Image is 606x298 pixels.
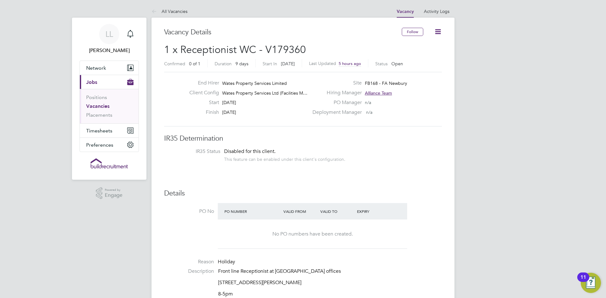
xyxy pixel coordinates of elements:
[365,80,407,86] span: FB168 - FA Newbury
[366,109,372,115] span: n/a
[91,158,128,168] img: buildrec-logo-retina.png
[164,208,214,215] label: PO No
[365,100,371,105] span: n/a
[309,109,362,116] label: Deployment Manager
[375,61,388,67] label: Status
[281,61,295,67] span: [DATE]
[151,9,187,14] a: All Vacancies
[184,90,219,96] label: Client Config
[164,259,214,265] label: Reason
[96,187,123,199] a: Powered byEngage
[80,61,139,75] button: Network
[86,103,110,109] a: Vacancies
[86,128,112,134] span: Timesheets
[164,61,185,67] label: Confirmed
[282,206,319,217] div: Valid From
[218,268,442,275] p: Front line Receptionist at [GEOGRAPHIC_DATA] offices
[263,61,277,67] label: Start In
[581,273,601,293] button: Open Resource Center, 11 new notifications
[218,279,442,286] p: [STREET_ADDRESS][PERSON_NAME]
[80,75,139,89] button: Jobs
[105,193,122,198] span: Engage
[80,24,139,54] a: LL[PERSON_NAME]
[164,28,402,37] h3: Vacancy Details
[86,112,112,118] a: Placements
[224,155,345,162] div: This feature can be enabled under this client's configuration.
[223,206,282,217] div: PO Number
[164,268,214,275] label: Description
[105,30,113,38] span: LL
[80,138,139,152] button: Preferences
[72,18,146,180] nav: Main navigation
[580,277,586,285] div: 11
[164,44,306,56] span: 1 x Receptionist WC - V179360
[402,28,423,36] button: Follow
[309,80,362,86] label: Site
[397,9,414,14] a: Vacancy
[164,189,442,198] h3: Details
[309,90,362,96] label: Hiring Manager
[222,90,307,96] span: Wates Property Services Ltd (Facilities M…
[80,158,139,168] a: Go to home page
[222,100,236,105] span: [DATE]
[224,231,401,237] div: No PO numbers have been created.
[86,94,107,100] a: Positions
[235,61,248,67] span: 9 days
[224,148,276,155] span: Disabled for this client.
[215,61,232,67] label: Duration
[189,61,200,67] span: 0 of 1
[86,65,106,71] span: Network
[218,259,235,265] span: Holiday
[424,9,449,14] a: Activity Logs
[355,206,392,217] div: Expiry
[80,124,139,137] button: Timesheets
[391,61,403,67] span: Open
[80,47,139,54] span: Lizzie Lee
[365,90,392,96] span: Alliance Team
[339,61,361,66] span: 5 hours ago
[164,134,442,143] h3: IR35 Determination
[105,187,122,193] span: Powered by
[309,99,362,106] label: PO Manager
[222,80,287,86] span: Wates Property Services Limited
[218,291,442,297] p: 8-5pm
[184,80,219,86] label: End Hirer
[309,61,336,66] label: Last Updated
[184,99,219,106] label: Start
[184,109,219,116] label: Finish
[86,79,97,85] span: Jobs
[319,206,356,217] div: Valid To
[80,89,139,123] div: Jobs
[170,148,220,155] label: IR35 Status
[222,109,236,115] span: [DATE]
[86,142,113,148] span: Preferences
